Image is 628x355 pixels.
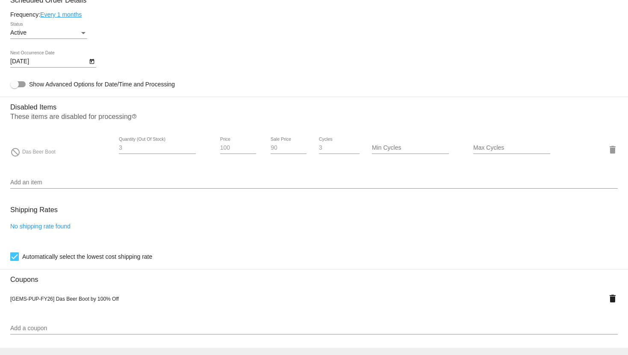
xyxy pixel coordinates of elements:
input: Cycles [319,145,360,151]
span: [GEMS-PUP-FY26] Das Beer Boot by 100% Off [10,296,119,302]
input: Next Occurrence Date [10,58,87,65]
h3: Shipping Rates [10,201,58,219]
button: Open calendar [87,56,96,65]
input: Add an item [10,179,618,186]
span: Show Advanced Options for Date/Time and Processing [29,80,175,89]
mat-icon: delete [607,293,618,304]
mat-select: Status [10,30,87,36]
a: No shipping rate found [10,223,71,230]
h3: Coupons [10,269,618,284]
input: Min Cycles [372,145,449,151]
input: Max Cycles [473,145,550,151]
mat-icon: help_outline [132,114,137,124]
mat-icon: do_not_disturb [10,147,21,157]
input: Sale Price [271,145,307,151]
input: Quantity (Out Of Stock) [119,145,196,151]
div: Frequency: [10,11,618,18]
span: Automatically select the lowest cost shipping rate [22,251,152,262]
p: These items are disabled for processing [10,113,618,124]
h3: Disabled Items [10,97,618,111]
mat-icon: delete [607,145,618,155]
input: Add a coupon [10,325,618,332]
a: Every 1 months [40,11,82,18]
span: Active [10,29,27,36]
span: Das Beer Boot [22,149,56,155]
input: Price [220,145,256,151]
